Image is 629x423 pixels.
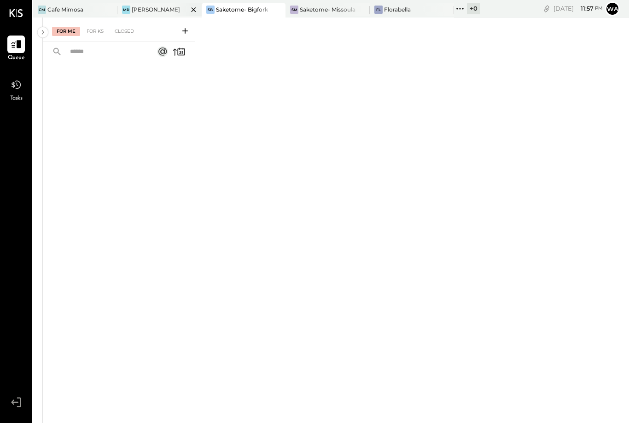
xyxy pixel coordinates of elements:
[47,6,83,13] div: Cafe Mimosa
[8,54,25,62] span: Queue
[132,6,180,13] div: [PERSON_NAME]
[122,6,130,14] div: MR
[467,3,480,14] div: + 0
[206,6,215,14] div: SB
[290,6,298,14] div: SM
[605,1,620,16] button: Wa
[542,4,551,13] div: copy link
[52,27,80,36] div: For Me
[10,95,23,103] span: Tasks
[216,6,268,13] div: Saketome- Bigfork
[110,27,139,36] div: Closed
[384,6,411,13] div: Florabella
[374,6,383,14] div: Fl
[82,27,108,36] div: For KS
[0,76,32,103] a: Tasks
[38,6,46,14] div: CM
[553,4,603,13] div: [DATE]
[300,6,355,13] div: Saketome- Missoula
[0,36,32,62] a: Queue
